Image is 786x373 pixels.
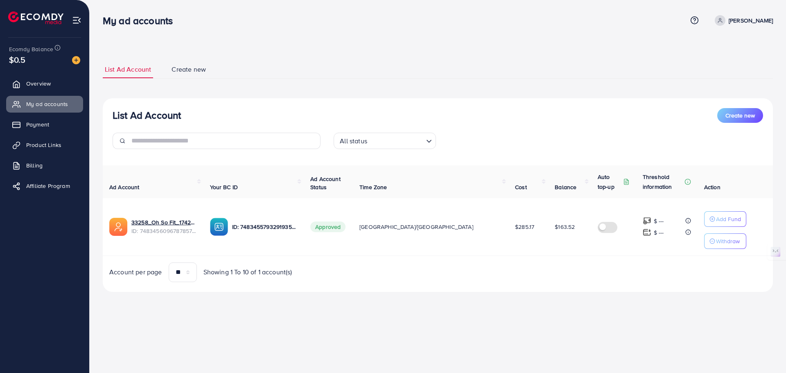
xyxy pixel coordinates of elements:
p: Threshold information [643,172,683,192]
p: [PERSON_NAME] [729,16,773,25]
span: All status [338,135,369,147]
span: Action [704,183,720,191]
h3: List Ad Account [113,109,181,121]
p: $ --- [654,216,664,226]
span: $285.17 [515,223,534,231]
span: List Ad Account [105,65,151,74]
img: top-up amount [643,228,651,237]
span: My ad accounts [26,100,68,108]
img: logo [8,11,63,24]
span: Payment [26,120,49,129]
div: <span class='underline'>33258_Oh So Fit_1742377908330</span></br>7483456096787857424 [131,218,197,235]
p: ID: 7483455793291935760 [232,222,298,232]
span: Ad Account [109,183,140,191]
h3: My ad accounts [103,15,179,27]
a: Payment [6,116,83,133]
span: Cost [515,183,527,191]
span: Approved [310,222,346,232]
span: Your BC ID [210,183,238,191]
a: Product Links [6,137,83,153]
button: Create new [717,108,763,123]
img: image [72,56,80,64]
input: Search for option [370,133,423,147]
span: [GEOGRAPHIC_DATA]/[GEOGRAPHIC_DATA] [359,223,473,231]
p: Add Fund [716,214,741,224]
span: Overview [26,79,51,88]
div: Search for option [334,133,436,149]
span: ID: 7483456096787857424 [131,227,197,235]
span: Create new [725,111,755,120]
span: $0.5 [9,54,26,66]
iframe: Chat [751,336,780,367]
span: Affiliate Program [26,182,70,190]
span: Product Links [26,141,61,149]
span: Time Zone [359,183,387,191]
span: Showing 1 To 10 of 1 account(s) [203,267,292,277]
img: top-up amount [643,217,651,225]
span: Billing [26,161,43,170]
button: Withdraw [704,233,746,249]
a: Overview [6,75,83,92]
a: Affiliate Program [6,178,83,194]
a: [PERSON_NAME] [711,15,773,26]
span: Balance [555,183,576,191]
span: Ad Account Status [310,175,341,191]
a: My ad accounts [6,96,83,112]
span: Create new [172,65,206,74]
a: 33258_Oh So Fit_1742377908330 [131,218,197,226]
span: Ecomdy Balance [9,45,53,53]
img: menu [72,16,81,25]
button: Add Fund [704,211,746,227]
span: $163.52 [555,223,575,231]
img: ic-ads-acc.e4c84228.svg [109,218,127,236]
p: Withdraw [716,236,740,246]
p: Auto top-up [598,172,621,192]
p: $ --- [654,228,664,237]
span: Account per page [109,267,162,277]
a: Billing [6,157,83,174]
img: ic-ba-acc.ded83a64.svg [210,218,228,236]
